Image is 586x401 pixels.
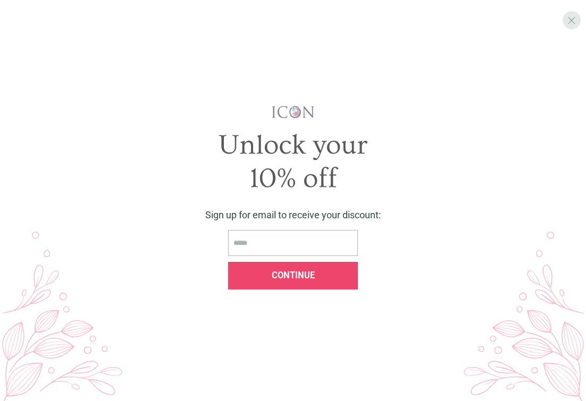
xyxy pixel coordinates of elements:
span: Unlock your [219,130,367,161]
span: 10% off [249,163,337,194]
span: Sign up for email to receive your discount: [205,209,381,220]
span: Continue [272,270,315,280]
img: iconwallstickersl_1754656298800.png [271,105,316,118]
span: X [567,14,576,27]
